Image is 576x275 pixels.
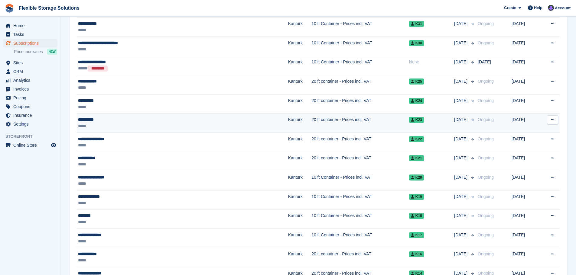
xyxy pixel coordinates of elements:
[409,232,424,238] span: K17
[288,190,311,209] td: Kanturk
[409,21,424,27] span: K31
[454,117,469,123] span: [DATE]
[311,94,409,114] td: 20 ft container - Prices incl. VAT
[288,37,311,56] td: Kanturk
[478,117,494,122] span: Ongoing
[50,142,57,149] a: Preview store
[311,152,409,171] td: 20 ft container - Prices incl. VAT
[311,229,409,248] td: 10 ft Container - Prices incl. VAT
[311,171,409,190] td: 10 ft Container - Prices incl. VAT
[311,37,409,56] td: 10 ft Container - Prices incl. VAT
[512,190,539,209] td: [DATE]
[512,133,539,152] td: [DATE]
[14,49,43,55] span: Price increases
[454,40,469,46] span: [DATE]
[409,117,424,123] span: K23
[534,5,542,11] span: Help
[454,213,469,219] span: [DATE]
[311,56,409,75] td: 10 ft Container - Prices incl. VAT
[3,85,57,93] a: menu
[5,4,14,13] img: stora-icon-8386f47178a22dfd0bd8f6a31ec36ba5ce8667c1dd55bd0f319d3a0aa187defe.svg
[288,56,311,75] td: Kanturk
[454,251,469,257] span: [DATE]
[478,136,494,141] span: Ongoing
[454,98,469,104] span: [DATE]
[478,98,494,103] span: Ongoing
[311,190,409,209] td: 10 ft Container - Prices incl. VAT
[3,120,57,128] a: menu
[13,59,50,67] span: Sites
[454,232,469,238] span: [DATE]
[512,152,539,171] td: [DATE]
[409,136,424,142] span: K22
[3,111,57,120] a: menu
[512,18,539,37] td: [DATE]
[13,30,50,39] span: Tasks
[512,56,539,75] td: [DATE]
[512,229,539,248] td: [DATE]
[409,194,424,200] span: K19
[13,76,50,85] span: Analytics
[478,21,494,26] span: Ongoing
[3,30,57,39] a: menu
[555,5,571,11] span: Account
[311,209,409,229] td: 10 ft Container - Prices incl. VAT
[478,175,494,180] span: Ongoing
[512,37,539,56] td: [DATE]
[13,141,50,149] span: Online Store
[13,39,50,47] span: Subscriptions
[478,155,494,160] span: Ongoing
[3,94,57,102] a: menu
[13,67,50,76] span: CRM
[512,248,539,267] td: [DATE]
[3,102,57,111] a: menu
[47,49,57,55] div: NEW
[288,75,311,94] td: Kanturk
[512,114,539,133] td: [DATE]
[13,120,50,128] span: Settings
[3,67,57,76] a: menu
[288,229,311,248] td: Kanturk
[311,248,409,267] td: 20 ft container - Prices incl. VAT
[3,76,57,85] a: menu
[288,114,311,133] td: Kanturk
[409,213,424,219] span: K18
[13,111,50,120] span: Insurance
[13,94,50,102] span: Pricing
[3,39,57,47] a: menu
[13,85,50,93] span: Invoices
[512,75,539,94] td: [DATE]
[311,18,409,37] td: 10 ft Container - Prices incl. VAT
[454,59,469,65] span: [DATE]
[409,98,424,104] span: K24
[3,141,57,149] a: menu
[512,94,539,114] td: [DATE]
[311,114,409,133] td: 20 ft container - Prices incl. VAT
[288,94,311,114] td: Kanturk
[409,251,424,257] span: K16
[13,102,50,111] span: Coupons
[288,152,311,171] td: Kanturk
[478,59,491,64] span: [DATE]
[5,133,60,139] span: Storefront
[478,213,494,218] span: Ongoing
[454,155,469,161] span: [DATE]
[3,21,57,30] a: menu
[13,21,50,30] span: Home
[454,136,469,142] span: [DATE]
[409,155,424,161] span: K21
[454,78,469,85] span: [DATE]
[311,75,409,94] td: 20 ft container - Prices incl. VAT
[512,171,539,190] td: [DATE]
[409,78,424,85] span: K25
[478,232,494,237] span: Ongoing
[409,40,424,46] span: K30
[409,174,424,181] span: K20
[454,174,469,181] span: [DATE]
[311,133,409,152] td: 20 ft container - Prices incl. VAT
[3,59,57,67] a: menu
[288,18,311,37] td: Kanturk
[288,248,311,267] td: Kanturk
[288,133,311,152] td: Kanturk
[288,209,311,229] td: Kanturk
